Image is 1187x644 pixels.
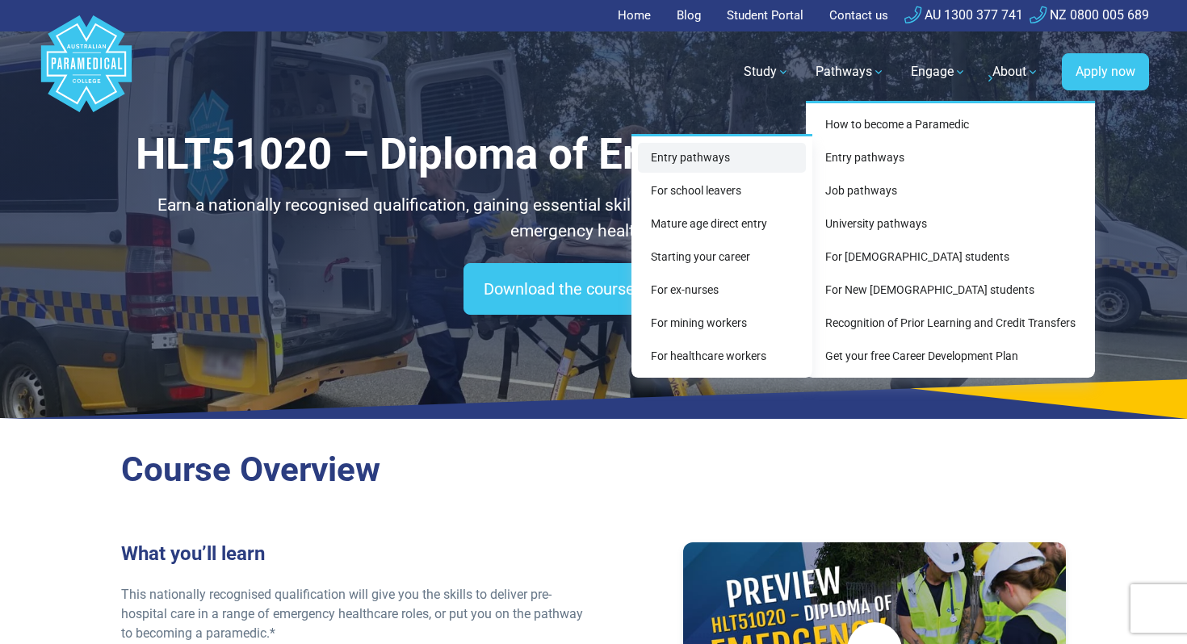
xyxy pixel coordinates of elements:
a: Australian Paramedical College [38,31,135,113]
a: Apply now [1062,53,1149,90]
a: AU 1300 377 741 [904,7,1023,23]
a: Engage [901,49,976,94]
a: University pathways [812,209,1088,239]
a: For mining workers [638,308,806,338]
a: About [983,49,1049,94]
a: Entry pathways [812,143,1088,173]
a: For school leavers [638,176,806,206]
a: Job pathways [812,176,1088,206]
p: Earn a nationally recognised qualification, gaining essential skills and hands-on experience for ... [121,193,1066,244]
div: Pathways [806,101,1095,378]
a: Recognition of Prior Learning and Credit Transfers [812,308,1088,338]
a: Entry pathways [638,143,806,173]
a: How to become a Paramedic [812,110,1088,140]
p: This nationally recognised qualification will give you the skills to deliver pre-hospital care in... [121,585,584,643]
a: Get your free Career Development Plan [812,341,1088,371]
a: Study [734,49,799,94]
h1: HLT51020 – Diploma of Emergency Health Care [121,129,1066,180]
a: For ex-nurses [638,275,806,305]
a: Download the course overview [463,263,724,315]
a: For New [DEMOGRAPHIC_DATA] students [812,275,1088,305]
a: Starting your career [638,242,806,272]
a: Pathways [806,49,895,94]
a: Mature age direct entry [638,209,806,239]
h3: What you’ll learn [121,542,584,566]
div: Entry pathways [631,134,812,378]
a: NZ 0800 005 689 [1030,7,1149,23]
a: For [DEMOGRAPHIC_DATA] students [812,242,1088,272]
h2: Course Overview [121,450,1066,491]
a: For healthcare workers [638,341,806,371]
